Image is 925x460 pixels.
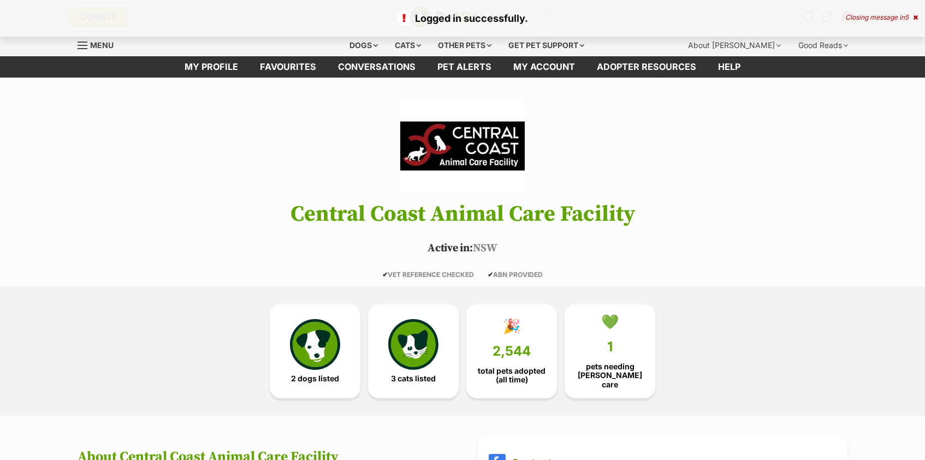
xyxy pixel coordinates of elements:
span: 2,544 [493,344,531,359]
h1: Central Coast Animal Care Facility [61,202,864,226]
a: Menu [78,34,121,54]
span: VET REFERENCE CHECKED [382,270,474,279]
a: Adopter resources [586,56,707,78]
span: Active in: [428,241,472,255]
div: Other pets [430,34,499,56]
img: cat-icon-068c71abf8fe30c970a85cd354bc8e23425d12f6e8612795f06af48be43a487a.svg [388,319,438,369]
a: Pet alerts [426,56,502,78]
span: 1 [607,339,613,355]
icon: ✔ [382,270,388,279]
a: My profile [174,56,249,78]
a: 💚 1 pets needing [PERSON_NAME] care [565,304,655,398]
span: Menu [90,40,114,50]
img: petrescue-icon-eee76f85a60ef55c4a1927667547b313a7c0e82042636edf73dce9c88f694885.svg [290,319,340,369]
div: 💚 [601,314,619,330]
a: My account [502,56,586,78]
a: 2 dogs listed [270,304,360,398]
div: 🎉 [503,318,520,334]
span: 3 cats listed [391,374,436,383]
p: NSW [61,240,864,257]
span: 2 dogs listed [291,374,339,383]
div: Dogs [342,34,386,56]
icon: ✔ [488,270,493,279]
div: Good Reads [791,34,856,56]
div: Get pet support [501,34,592,56]
a: conversations [327,56,426,78]
a: Help [707,56,751,78]
span: total pets adopted (all time) [476,367,548,384]
div: About [PERSON_NAME] [680,34,788,56]
span: pets needing [PERSON_NAME] care [574,362,646,388]
div: Cats [387,34,429,56]
span: ABN PROVIDED [488,270,543,279]
a: 🎉 2,544 total pets adopted (all time) [466,304,557,398]
a: Favourites [249,56,327,78]
img: Central Coast Animal Care Facility [400,99,525,192]
a: 3 cats listed [368,304,459,398]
